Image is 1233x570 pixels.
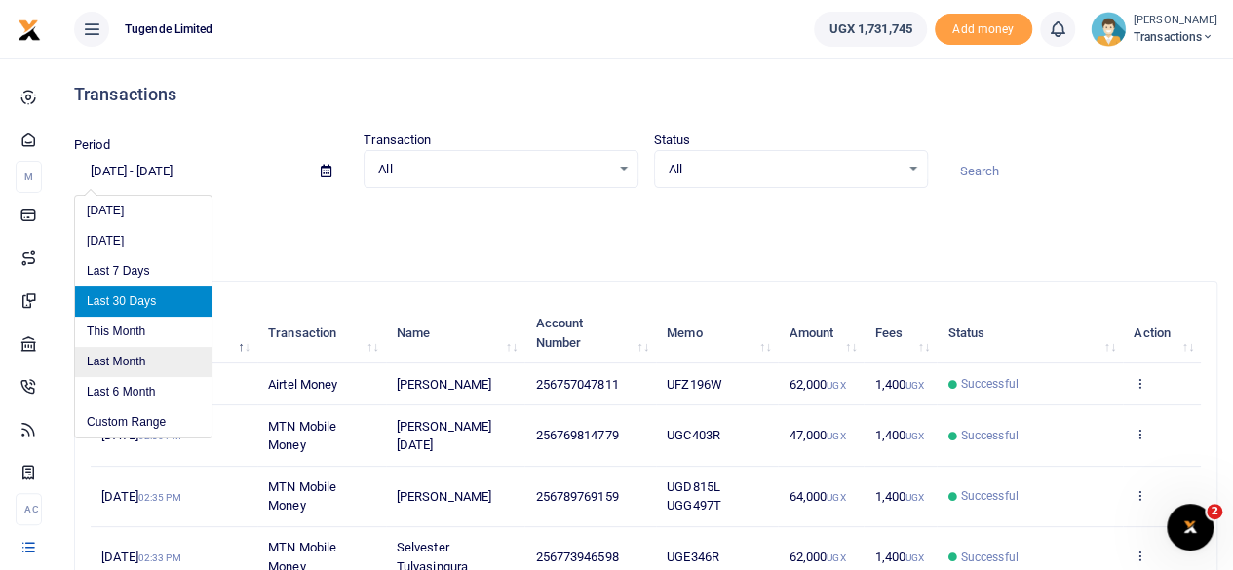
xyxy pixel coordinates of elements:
span: 1,400 [874,428,924,442]
small: UGX [827,431,845,441]
th: Account Number: activate to sort column ascending [524,303,656,363]
span: Successful [961,427,1019,444]
small: 02:33 PM [138,552,181,563]
li: M [16,161,42,193]
th: Fees: activate to sort column ascending [864,303,937,363]
li: Last 30 Days [75,286,212,317]
span: Add money [935,14,1032,46]
li: Last 6 Month [75,377,212,407]
small: UGX [905,431,924,441]
small: 02:35 PM [138,492,181,503]
span: [PERSON_NAME] [397,489,491,504]
span: Transactions [1134,28,1217,46]
th: Status: activate to sort column ascending [937,303,1123,363]
small: UGX [827,552,845,563]
th: Memo: activate to sort column ascending [656,303,778,363]
span: [DATE] [101,550,180,564]
h4: Transactions [74,84,1217,105]
span: 256757047811 [535,377,618,392]
span: [DATE] [101,489,180,504]
span: Tugende Limited [117,20,221,38]
span: 47,000 [790,428,846,442]
label: Period [74,135,110,155]
span: MTN Mobile Money [268,479,336,513]
li: Wallet ballance [806,12,934,47]
span: UGX 1,731,745 [828,19,911,39]
span: All [378,160,609,179]
label: Transaction [364,131,431,150]
li: [DATE] [75,226,212,256]
li: [DATE] [75,196,212,226]
li: Last Month [75,347,212,377]
span: 62,000 [790,550,846,564]
span: 1,400 [874,489,924,504]
small: UGX [827,380,845,391]
small: [PERSON_NAME] [1134,13,1217,29]
p: Download [74,211,1217,232]
th: Action: activate to sort column ascending [1123,303,1201,363]
li: Last 7 Days [75,256,212,286]
span: MTN Mobile Money [268,419,336,453]
input: Search [944,155,1217,188]
small: UGX [905,552,924,563]
span: Successful [961,375,1019,393]
span: Successful [961,487,1019,505]
span: UGD815L UGG497T [667,479,721,513]
small: UGX [905,380,924,391]
small: UGX [905,492,924,503]
span: [PERSON_NAME] [DATE] [397,419,491,453]
th: Amount: activate to sort column ascending [778,303,864,363]
span: 256789769159 [535,489,618,504]
span: UFZ196W [667,377,722,392]
span: 2 [1207,504,1222,519]
span: 64,000 [790,489,846,504]
th: Name: activate to sort column ascending [386,303,525,363]
li: Custom Range [75,407,212,437]
iframe: Intercom live chat [1167,504,1214,551]
span: Successful [961,549,1019,566]
span: 1,400 [874,550,924,564]
th: Transaction: activate to sort column ascending [257,303,386,363]
span: 1,400 [874,377,924,392]
span: [PERSON_NAME] [397,377,491,392]
li: Ac [16,493,42,525]
img: logo-small [18,19,41,42]
span: Airtel Money [268,377,337,392]
a: UGX 1,731,745 [814,12,926,47]
label: Status [654,131,691,150]
a: profile-user [PERSON_NAME] Transactions [1091,12,1217,47]
span: 256769814779 [535,428,618,442]
span: 62,000 [790,377,846,392]
a: logo-small logo-large logo-large [18,21,41,36]
small: UGX [827,492,845,503]
a: Add money [935,20,1032,35]
li: This Month [75,317,212,347]
li: Toup your wallet [935,14,1032,46]
input: select period [74,155,305,188]
img: profile-user [1091,12,1126,47]
span: UGC403R [667,428,720,442]
span: All [669,160,900,179]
